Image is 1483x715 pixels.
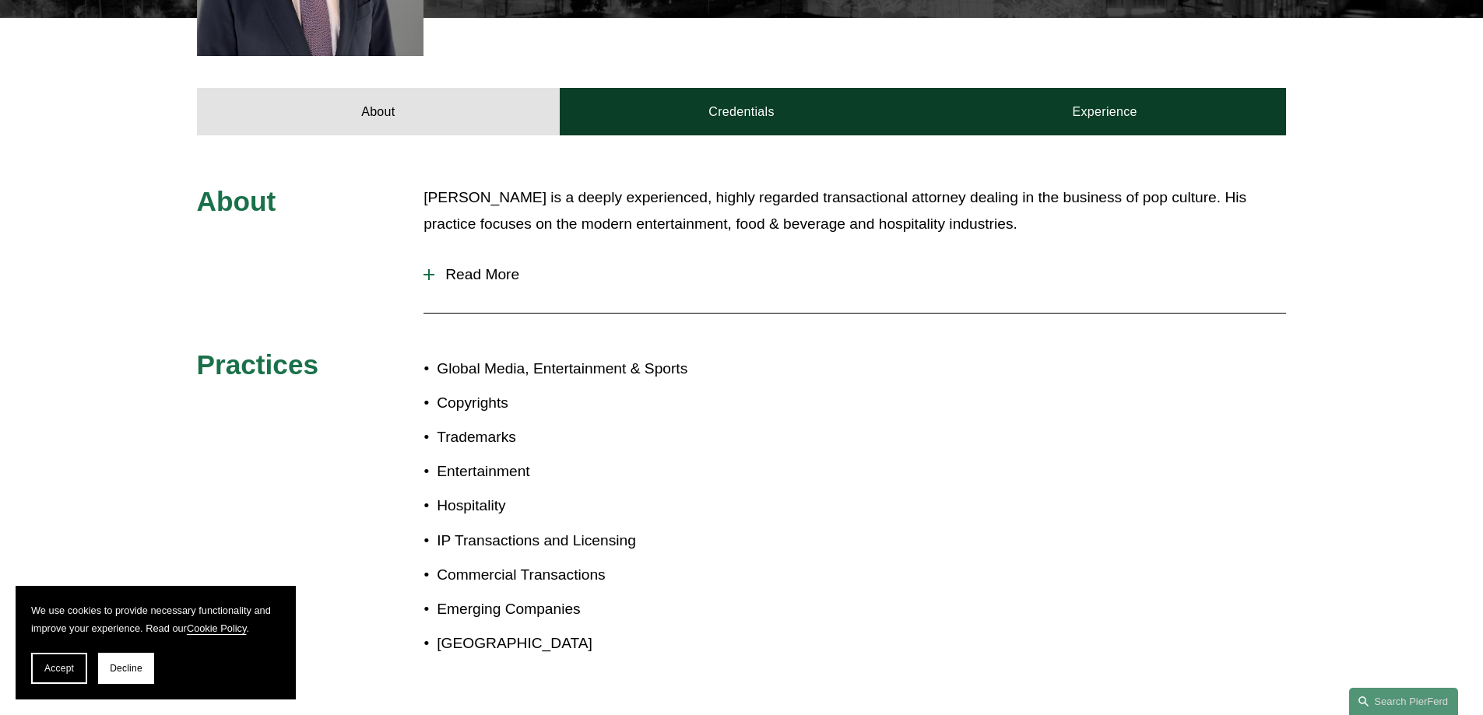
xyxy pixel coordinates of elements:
[437,527,741,555] p: IP Transactions and Licensing
[197,88,561,135] a: About
[31,653,87,684] button: Accept
[98,653,154,684] button: Decline
[423,184,1286,238] p: [PERSON_NAME] is a deeply experienced, highly regarded transactional attorney dealing in the busi...
[44,663,74,674] span: Accept
[197,186,276,216] span: About
[1349,688,1458,715] a: Search this site
[434,266,1286,283] span: Read More
[437,458,741,485] p: Entertainment
[437,630,741,657] p: [GEOGRAPHIC_DATA]
[423,254,1286,295] button: Read More
[187,622,247,634] a: Cookie Policy
[31,601,280,637] p: We use cookies to provide necessary functionality and improve your experience. Read our .
[437,390,741,417] p: Copyrights
[437,356,741,383] p: Global Media, Entertainment & Sports
[437,596,741,623] p: Emerging Companies
[16,586,296,699] section: Cookie banner
[560,88,923,135] a: Credentials
[437,492,741,520] p: Hospitality
[437,424,741,451] p: Trademarks
[923,88,1287,135] a: Experience
[437,562,741,589] p: Commercial Transactions
[197,349,319,380] span: Practices
[110,663,142,674] span: Decline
